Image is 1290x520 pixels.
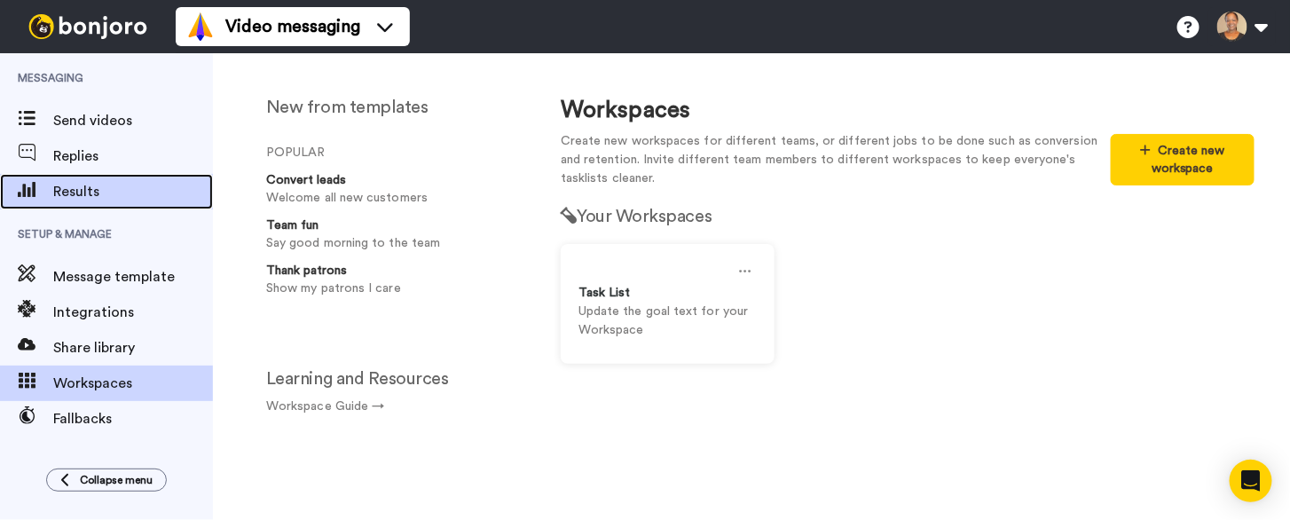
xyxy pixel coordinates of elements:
a: Create new workspace [1111,162,1255,175]
button: Collapse menu [46,469,167,492]
p: Show my patrons I care [266,280,518,298]
a: Team funSay good morning to the team [257,217,525,253]
span: Replies [53,146,213,167]
span: Fallbacks [53,408,213,429]
strong: Thank patrons [266,264,347,277]
span: Share library [53,337,213,358]
img: vm-color.svg [186,12,215,41]
span: Send videos [53,110,213,131]
h2: Your Workspaces [561,207,1255,226]
div: Open Intercom Messenger [1230,460,1272,502]
h2: New from templates [266,98,525,117]
button: Create new workspace [1111,134,1255,185]
a: Convert leadsWelcome all new customers [257,171,525,208]
li: POPULAR [266,144,525,162]
a: Thank patronsShow my patrons I care [257,262,525,298]
p: Update the goal text for your Workspace [578,303,757,340]
span: Message template [53,266,213,288]
p: Create new workspaces for different teams, or different jobs to be done such as conversion and re... [561,132,1111,188]
div: Task List [578,284,757,303]
strong: Convert leads [266,174,346,186]
p: Say good morning to the team [266,234,518,253]
a: Workspace Guide → [266,400,384,413]
h1: Workspaces [561,98,1255,123]
strong: Team fun [266,219,319,232]
span: Collapse menu [80,473,153,487]
span: Video messaging [225,14,360,39]
span: Results [53,181,213,202]
span: Workspaces [53,373,213,394]
h2: Learning and Resources [266,369,525,389]
img: bj-logo-header-white.svg [21,14,154,39]
span: Integrations [53,302,213,323]
a: Task ListUpdate the goal text for your Workspace [561,244,775,364]
p: Welcome all new customers [266,189,518,208]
